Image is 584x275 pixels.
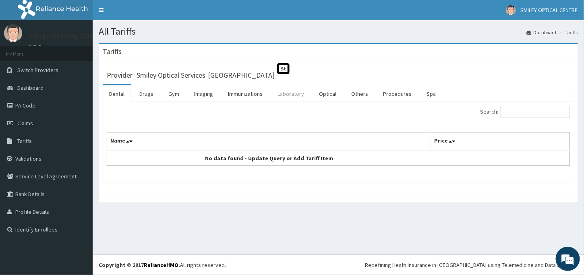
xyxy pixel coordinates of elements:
span: SMILEY OPTICAL CENTRE [521,6,578,14]
h1: All Tariffs [99,26,578,37]
a: Optical [313,85,343,102]
span: Tariffs [17,137,32,145]
a: Others [345,85,375,102]
footer: All rights reserved. [93,254,584,275]
a: Dashboard [527,29,557,36]
th: Name [107,132,431,151]
a: Gym [162,85,186,102]
td: No data found - Update Query or Add Tariff Item [107,151,431,166]
strong: Copyright © 2017 . [99,261,180,269]
span: Dashboard [17,84,43,91]
h3: Provider - Smiley Optical Services-[GEOGRAPHIC_DATA] [107,72,275,79]
th: Price [431,132,570,151]
a: Imaging [188,85,220,102]
a: Spa [420,85,442,102]
a: Online [28,44,48,50]
span: St [277,63,290,74]
a: Procedures [377,85,418,102]
span: Switch Providers [17,66,58,74]
label: Search: [480,106,570,118]
input: Search: [501,106,570,118]
a: RelianceHMO [144,261,178,269]
a: Laboratory [271,85,311,102]
div: Redefining Heath Insurance in [GEOGRAPHIC_DATA] using Telemedicine and Data Science! [365,261,578,269]
a: Immunizations [222,85,269,102]
h3: Tariffs [103,48,122,55]
a: Dental [103,85,131,102]
li: Tariffs [557,29,578,36]
span: Claims [17,120,33,127]
p: SMILEY OPTICAL CENTRE [28,33,105,40]
img: User Image [4,24,22,42]
img: User Image [506,5,516,15]
a: Drugs [133,85,160,102]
